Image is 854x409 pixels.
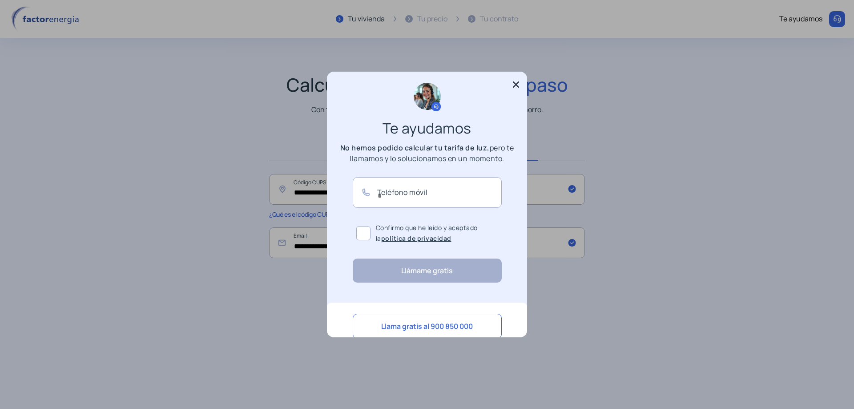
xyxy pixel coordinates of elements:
[338,142,516,164] p: pero te llamamos y lo solucionamos en un momento.
[381,234,451,243] a: política de privacidad
[347,123,507,134] h3: Te ayudamos
[340,143,490,153] b: No hemos podido calcular tu tarifa de luz,
[353,314,502,339] button: Llama gratis al 900 850 000
[376,223,498,244] span: Confirmo que he leído y aceptado la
